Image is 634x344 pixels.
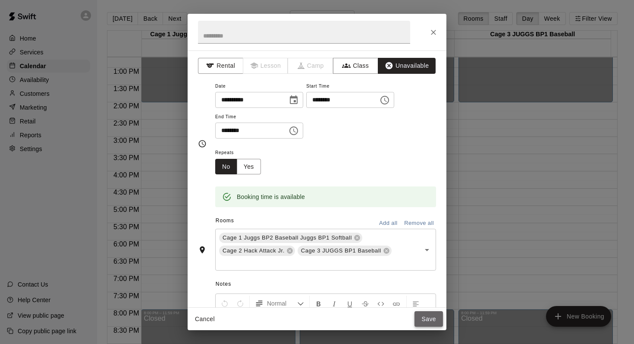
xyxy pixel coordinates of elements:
button: Format Underline [342,296,357,311]
div: Cage 3 JUGGS BP1 Baseball [298,246,392,256]
div: Cage 2 Hack Attack Jr. [219,246,295,256]
span: Cage 1 Juggs BP2 Baseball Juggs BP1 Softball [219,234,355,242]
span: Camps can only be created in the Services page [288,58,333,74]
span: Date [215,81,303,92]
span: Cage 2 Hack Attack Jr. [219,246,288,255]
button: Left Align [408,296,423,311]
span: Repeats [215,147,268,159]
button: Add all [374,217,402,230]
button: Format Italics [327,296,342,311]
button: Insert Link [389,296,404,311]
span: Start Time [306,81,394,92]
button: Class [333,58,378,74]
span: Lessons must be created in the Services page first [243,58,289,74]
span: Cage 3 JUGGS BP1 Baseball [298,246,385,255]
span: Notes [216,278,436,291]
button: Choose time, selected time is 2:00 PM [376,92,393,109]
button: Yes [237,159,261,175]
button: Insert Code [373,296,388,311]
span: End Time [215,111,303,123]
button: Redo [233,296,248,311]
button: Format Bold [311,296,326,311]
button: Choose time, selected time is 8:00 PM [285,122,302,139]
button: Rental [198,58,243,74]
button: Close [426,25,441,40]
button: Format Strikethrough [358,296,373,311]
div: outlined button group [215,159,261,175]
button: No [215,159,237,175]
button: Choose date, selected date is Oct 15, 2025 [285,92,302,109]
span: Rooms [216,218,234,224]
div: Booking time is available [237,189,305,205]
button: Unavailable [378,58,436,74]
svg: Rooms [198,246,207,254]
span: Normal [267,299,297,308]
button: Remove all [402,217,436,230]
button: Undo [217,296,232,311]
svg: Timing [198,139,207,148]
button: Formatting Options [251,296,308,311]
button: Save [414,311,443,327]
button: Cancel [191,311,219,327]
button: Open [421,244,433,256]
div: Cage 1 Juggs BP2 Baseball Juggs BP1 Softball [219,233,362,243]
